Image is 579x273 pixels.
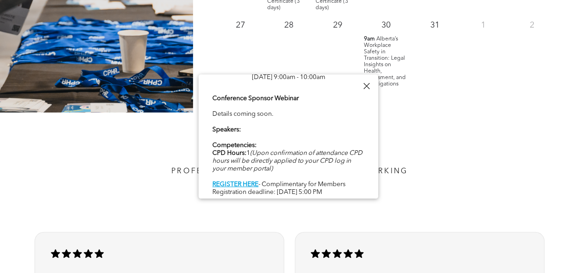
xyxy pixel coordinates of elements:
span: 9am [364,36,375,42]
p: 27 [232,17,249,34]
p: 2 [523,17,540,34]
p: 29 [329,17,346,34]
b: Competencies: [212,142,257,148]
div: Details coming soon. 1 - Complimentary for Members Registration deadline: [DATE] 5:00 PM [212,94,364,197]
b: Speakers: [212,126,241,133]
p: 30 [378,17,394,34]
p: 28 [281,17,297,34]
b: CPD Hours: [212,150,246,156]
span: PROFESSIONAL DEVELOPMENT AND NETWORKING [171,168,408,175]
p: 1 [475,17,491,34]
b: Conference Sponsor Webinar [212,95,299,102]
i: (Upon confirmation of attendance CPD hours will be directly applied to your CPD log in your membe... [212,150,363,172]
span: [DATE] 9:00am - 10:00am [252,74,325,80]
p: 31 [426,17,443,34]
a: REGISTER HERE [212,181,258,188]
span: Alberta’s Workplace Safety in Transition: Legal Insights on Health, Harassment, and Investigations [364,36,406,87]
